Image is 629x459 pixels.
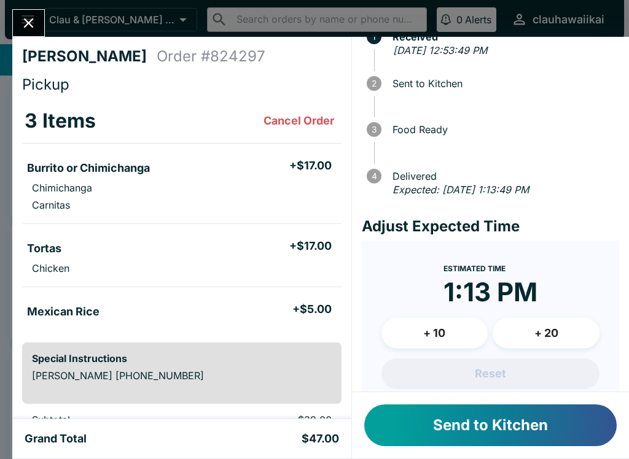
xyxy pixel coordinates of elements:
time: 1:13 PM [443,276,537,308]
p: [PERSON_NAME] [PHONE_NUMBER] [32,369,332,382]
h5: $47.00 [302,431,339,446]
p: Subtotal [32,414,191,426]
table: orders table [22,99,342,333]
button: Send to Kitchen [364,404,617,446]
h5: Grand Total [25,431,87,446]
h5: Tortas [27,241,61,256]
button: + 20 [493,318,600,349]
h4: Adjust Expected Time [362,217,619,236]
h5: Burrito or Chimichanga [27,161,150,175]
span: Sent to Kitchen [386,78,619,89]
text: 3 [372,125,377,134]
h5: Mexican Rice [27,304,100,319]
em: Expected: [DATE] 1:13:49 PM [393,183,529,196]
p: Chicken [32,262,69,274]
span: Pickup [22,75,69,93]
span: Delivered [386,171,619,182]
h5: + $17.00 [289,158,332,173]
text: 1 [372,32,376,42]
span: Estimated Time [443,264,506,273]
p: Chimichanga [32,182,92,194]
h4: Order # 824297 [157,47,265,66]
text: 4 [371,171,377,181]
button: Close [13,10,44,36]
h6: Special Instructions [32,352,332,364]
em: [DATE] 12:53:49 PM [393,44,487,56]
button: + 10 [381,318,488,349]
p: $39.00 [211,414,331,426]
text: 2 [372,79,377,88]
button: Cancel Order [259,109,339,133]
span: Received [386,31,619,42]
h5: + $17.00 [289,239,332,253]
h5: + $5.00 [292,302,332,317]
p: Carnitas [32,199,70,211]
h4: [PERSON_NAME] [22,47,157,66]
h3: 3 Items [25,109,96,133]
span: Food Ready [386,124,619,135]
